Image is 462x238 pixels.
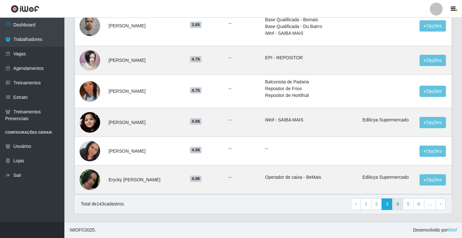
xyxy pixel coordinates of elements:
[392,198,403,210] a: 4
[105,108,186,137] td: [PERSON_NAME]
[265,23,354,30] li: Base Qualificada - Du Bairro
[11,5,39,13] img: CoreUI Logo
[80,12,100,39] img: 1686430703765.jpeg
[440,201,441,206] span: ›
[190,87,202,94] span: 4.75
[371,198,382,210] a: 2
[229,54,257,61] ul: --
[265,117,354,123] li: iWof - SAIBA MAIS
[436,198,446,210] a: Next
[265,85,354,92] li: Repositor de Frios
[105,75,186,108] td: [PERSON_NAME]
[229,20,257,27] ul: --
[190,118,202,125] span: 4.98
[229,145,257,152] ul: --
[190,56,202,62] span: 4.76
[403,198,414,210] a: 5
[420,174,446,186] button: Opções
[70,227,81,233] span: IWOF
[190,147,202,153] span: 4.98
[80,104,100,141] img: 1754453936146.jpeg
[229,174,257,181] ul: --
[420,146,446,157] button: Opções
[105,137,186,166] td: [PERSON_NAME]
[265,92,354,99] li: Repositor de Hortifruti
[420,20,446,32] button: Opções
[420,86,446,97] button: Opções
[265,16,354,23] li: Base Qualificada - Bemais
[80,140,100,162] img: 1755357069482.jpeg
[70,227,96,233] span: © 2025 .
[265,174,354,181] li: Operador de caixa - BeMais
[265,145,354,152] p: --
[105,166,186,194] td: Erycky [PERSON_NAME]
[190,176,202,182] span: 4.96
[265,79,354,85] li: Balconista de Padaria
[420,55,446,66] button: Opções
[351,198,446,210] nav: pagination
[361,198,372,210] a: 1
[229,85,257,92] ul: --
[420,117,446,128] button: Opções
[190,22,202,28] span: 3.85
[80,73,100,110] img: 1711305446651.jpeg
[355,201,357,206] span: ‹
[265,54,354,61] li: EPI - REPOSITOR
[80,169,100,190] img: 1754681491245.jpeg
[105,46,186,75] td: [PERSON_NAME]
[363,117,412,123] li: Edilicya Supermercado
[80,50,100,71] img: 1747442634069.jpeg
[81,201,125,207] p: Total de 143 cadastros.
[382,198,392,210] a: 3
[265,30,354,37] li: iWof - SAIBA MAIS
[424,198,436,210] a: ...
[229,117,257,123] ul: --
[448,227,457,233] a: iWof
[413,198,424,210] a: 6
[351,198,361,210] a: Previous
[105,6,186,46] td: [PERSON_NAME]
[363,174,412,181] li: Edilicya Supermercado
[413,227,457,233] span: Desenvolvido por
